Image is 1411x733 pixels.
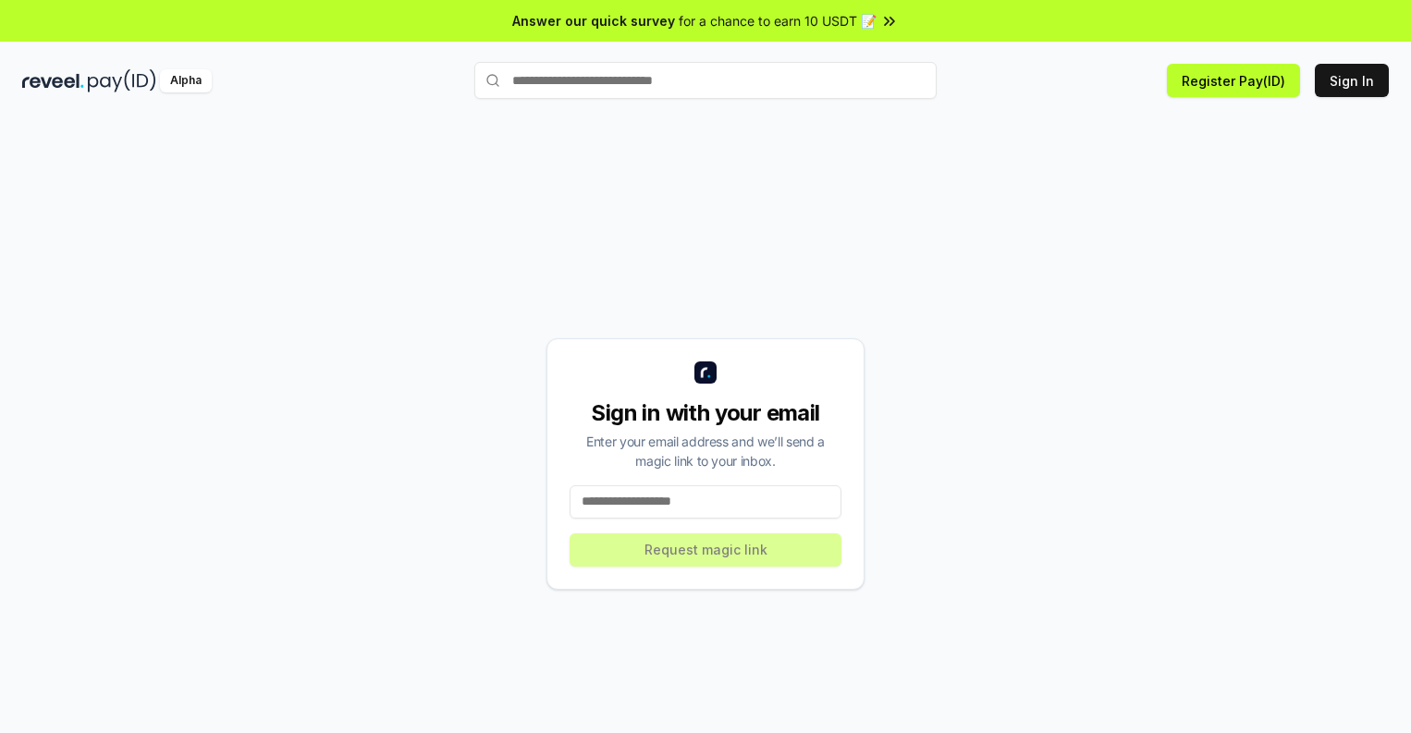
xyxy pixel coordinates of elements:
div: Alpha [160,69,212,92]
button: Sign In [1315,64,1389,97]
span: Answer our quick survey [512,11,675,31]
img: pay_id [88,69,156,92]
div: Sign in with your email [570,398,841,428]
img: logo_small [694,361,717,384]
span: for a chance to earn 10 USDT 📝 [679,11,877,31]
div: Enter your email address and we’ll send a magic link to your inbox. [570,432,841,470]
button: Register Pay(ID) [1167,64,1300,97]
img: reveel_dark [22,69,84,92]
